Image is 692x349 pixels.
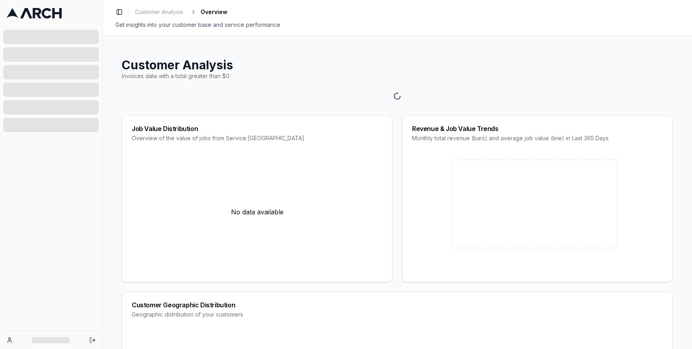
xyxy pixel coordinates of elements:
div: Job Value Distribution [132,125,382,132]
div: Revenue & Job Value Trends [412,125,663,132]
button: Log out [87,335,98,346]
nav: breadcrumb [132,6,227,18]
span: Customer Analysis [135,8,183,16]
div: Overview of the value of jobs from Service [GEOGRAPHIC_DATA] [132,134,382,142]
div: Geographic distribution of your customers [132,311,663,319]
a: Customer Analysis [132,6,186,18]
span: Overview [201,8,227,16]
div: Customer Geographic Distribution [132,302,663,308]
div: Invoices data with a total greater than $0 [122,72,673,80]
div: Monthly total revenue (bars) and average job value (line) in Last 365 Days [412,134,663,142]
h1: Customer Analysis [122,58,673,72]
div: No data available [132,152,382,272]
div: Get insights into your customer base and service performance [115,21,679,29]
